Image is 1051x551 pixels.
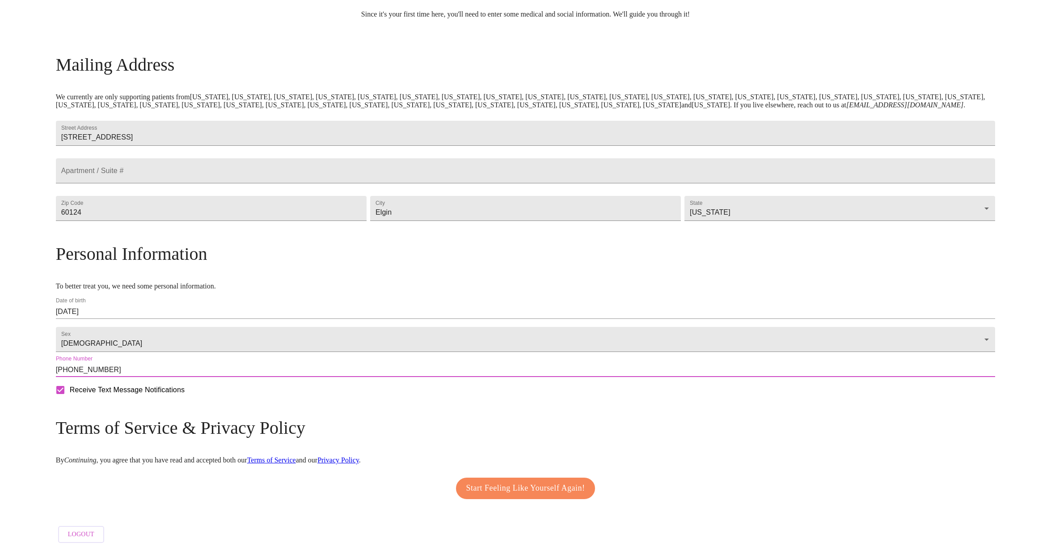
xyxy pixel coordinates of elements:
[466,481,585,496] span: Start Feeling Like Yourself Again!
[56,243,996,264] h3: Personal Information
[684,196,995,221] div: [US_STATE]
[56,327,996,352] div: [DEMOGRAPHIC_DATA]
[58,526,104,543] button: Logout
[56,93,996,109] p: We currently are only supporting patients from [US_STATE], [US_STATE], [US_STATE], [US_STATE], [U...
[56,356,93,362] label: Phone Number
[846,101,963,109] em: [EMAIL_ADDRESS][DOMAIN_NAME]
[68,529,94,540] span: Logout
[56,282,996,290] p: To better treat you, we need some personal information.
[247,456,296,464] a: Terms of Service
[56,456,996,464] p: By , you agree that you have read and accepted both our and our .
[456,478,595,499] button: Start Feeling Like Yourself Again!
[56,417,996,438] h3: Terms of Service & Privacy Policy
[56,298,86,304] label: Date of birth
[70,385,185,395] span: Receive Text Message Notifications
[56,54,996,75] h3: Mailing Address
[64,456,96,464] em: Continuing
[317,456,359,464] a: Privacy Policy
[56,10,996,18] p: Since it's your first time here, you'll need to enter some medical and social information. We'll ...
